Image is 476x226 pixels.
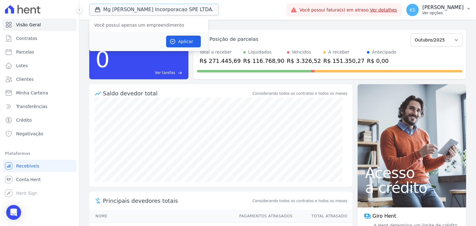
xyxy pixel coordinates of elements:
[155,70,175,76] span: Ver tarefas
[2,100,77,113] a: Transferências
[2,59,77,72] a: Lotes
[16,103,47,110] span: Transferências
[248,49,272,55] div: Liquidados
[253,91,347,96] div: Considerando todos os contratos e todos os meses
[200,57,241,65] div: R$ 271.445,69
[299,7,397,13] span: Você possui fatura(s) em atraso.
[89,210,233,223] th: Nome
[200,49,241,55] div: Total a receber
[16,22,41,28] span: Visão Geral
[2,173,77,186] a: Conta Hent
[292,49,311,55] div: Vencidos
[2,19,77,31] a: Visão Geral
[103,89,251,98] div: Saldo devedor total
[410,8,415,12] span: KS
[365,180,459,195] span: a crédito
[323,57,364,65] div: R$ 151.350,27
[16,131,43,137] span: Negativação
[103,197,251,205] span: Principais devedores totais
[287,57,321,65] div: R$ 3.326,52
[367,57,396,65] div: R$ 0,00
[2,128,77,140] a: Negativação
[16,117,32,123] span: Crédito
[209,36,258,43] div: Posição de parcelas
[16,76,33,82] span: Clientes
[16,176,41,183] span: Conta Hent
[16,49,34,55] span: Parcelas
[89,20,208,31] span: Você possui apenas um empreendimento
[16,90,48,96] span: Minha Carteira
[2,114,77,126] a: Crédito
[16,35,37,41] span: Contratos
[372,49,396,55] div: Antecipado
[2,73,77,85] a: Clientes
[16,63,28,69] span: Lotes
[422,11,464,15] p: Ver opções
[95,43,110,76] div: 0
[2,32,77,45] a: Contratos
[112,70,182,76] a: Ver tarefas east
[2,46,77,58] a: Parcelas
[89,4,219,15] button: Mg [PERSON_NAME] Incorporacao SPE LTDA.
[233,210,293,223] th: Pagamentos Atrasados
[370,7,397,12] a: Ver detalhes
[401,1,476,19] button: KS [PERSON_NAME] Ver opções
[5,150,74,157] div: Plataformas
[253,198,347,204] span: Considerando todos os contratos e todos os meses
[2,87,77,99] a: Minha Carteira
[2,160,77,172] a: Recebíveis
[6,205,21,220] div: Open Intercom Messenger
[16,163,39,169] span: Recebíveis
[365,165,459,180] span: Acesso
[166,36,201,47] button: Aplicar
[328,49,349,55] div: A receber
[178,71,182,75] span: east
[422,4,464,11] p: [PERSON_NAME]
[293,210,352,223] th: Total Atrasado
[243,57,284,65] div: R$ 116.768,90
[372,212,396,220] span: Giro Hent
